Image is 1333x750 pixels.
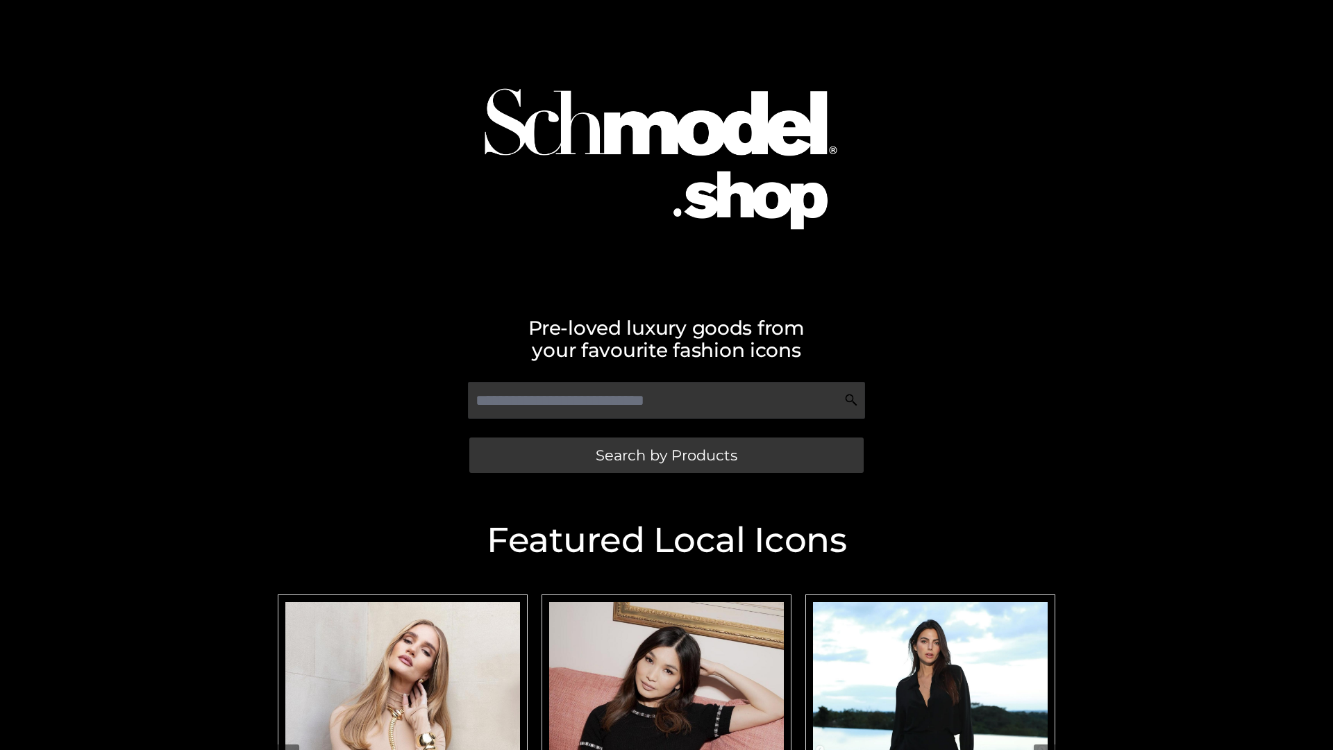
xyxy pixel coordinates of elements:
h2: Featured Local Icons​ [271,523,1062,558]
span: Search by Products [596,448,737,462]
img: Search Icon [844,393,858,407]
h2: Pre-loved luxury goods from your favourite fashion icons [271,317,1062,361]
a: Search by Products [469,437,864,473]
